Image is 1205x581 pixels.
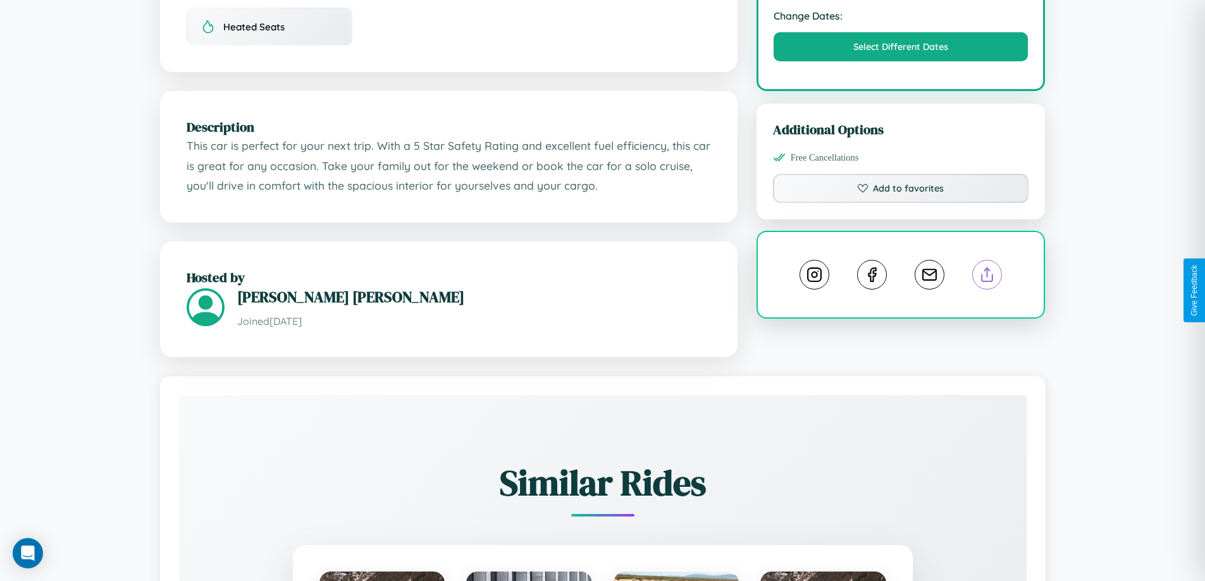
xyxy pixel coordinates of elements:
h3: Additional Options [773,120,1029,138]
p: Joined [DATE] [237,312,711,331]
div: Give Feedback [1190,265,1199,316]
div: Open Intercom Messenger [13,538,43,568]
h2: Similar Rides [223,458,982,507]
h2: Description [187,118,711,136]
p: This car is perfect for your next trip. With a 5 Star Safety Rating and excellent fuel efficiency... [187,136,711,196]
button: Add to favorites [773,174,1029,203]
span: Heated Seats [223,21,285,33]
h3: [PERSON_NAME] [PERSON_NAME] [237,286,711,307]
button: Select Different Dates [774,32,1029,61]
h2: Hosted by [187,268,711,286]
strong: Change Dates: [774,9,1029,22]
span: Free Cancellations [791,152,859,163]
